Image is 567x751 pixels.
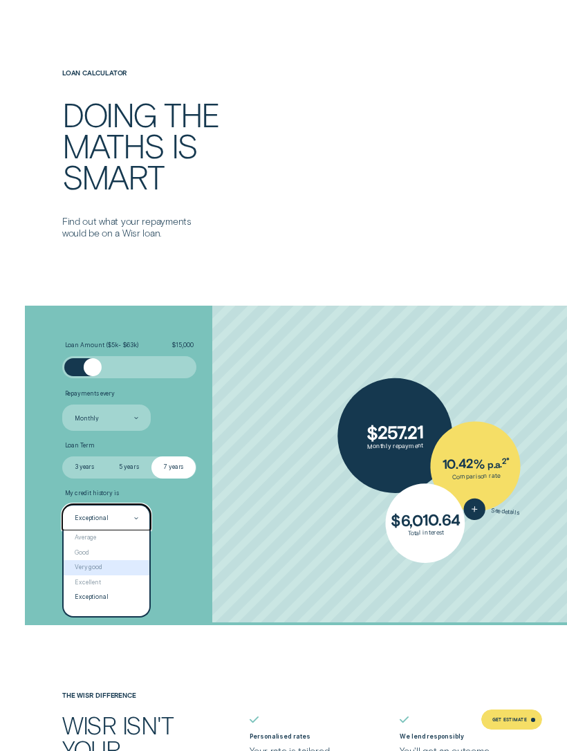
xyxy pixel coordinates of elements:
[64,530,150,546] div: Average
[65,490,119,497] span: My credit history is
[64,590,150,605] div: Exceptional
[65,442,95,449] span: Loan Term
[64,560,150,575] div: Very good
[481,710,543,730] a: Get Estimate
[400,733,463,740] label: We lend responsibly
[64,546,150,561] div: Good
[62,215,207,239] p: Find out what your repayments would be on a Wisr loan.
[62,456,107,479] label: 3 years
[64,575,150,591] div: Excellent
[62,69,317,77] h4: Loan Calculator
[65,342,139,349] span: Loan Amount ( $5k - $63k )
[106,456,151,479] label: 5 years
[62,692,205,699] h4: The Wisr Difference
[463,498,520,524] button: See details
[65,390,115,398] span: Repayments every
[171,342,193,349] span: $ 15,000
[75,414,99,422] div: Monthly
[250,733,310,740] label: Personalised rates
[62,99,297,192] h2: Doing the maths is smart
[75,514,109,522] div: Exceptional
[490,507,519,517] span: See details
[151,456,196,479] label: 7 years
